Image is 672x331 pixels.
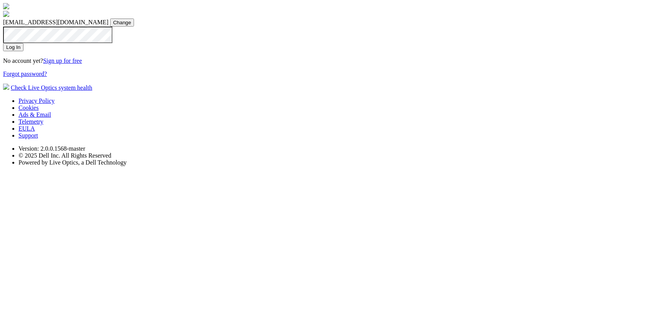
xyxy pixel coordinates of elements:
[18,145,669,152] li: Version: 2.0.0.1568-master
[18,111,51,118] a: Ads & Email
[18,152,669,159] li: © 2025 Dell Inc. All Rights Reserved
[3,57,669,64] p: No account yet?
[18,104,39,111] a: Cookies
[18,118,44,125] a: Telemetry
[18,159,669,166] li: Powered by Live Optics, a Dell Technology
[3,43,23,51] input: Log In
[3,3,9,9] img: liveoptics-logo.svg
[3,19,109,25] span: [EMAIL_ADDRESS][DOMAIN_NAME]
[3,84,9,90] img: status-check-icon.svg
[18,97,55,104] a: Privacy Policy
[110,18,134,27] input: Change
[43,57,82,64] a: Sign up for free
[18,132,38,139] a: Support
[18,125,35,132] a: EULA
[11,84,92,91] a: Check Live Optics system health
[3,71,47,77] a: Forgot password?
[3,11,9,17] img: liveoptics-word.svg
